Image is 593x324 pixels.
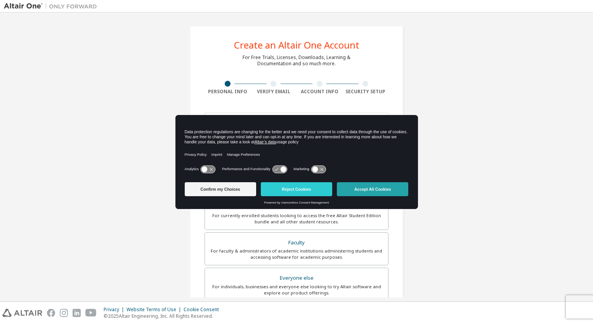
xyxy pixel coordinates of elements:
div: Faculty [210,237,383,248]
img: Altair One [4,2,101,10]
div: Everyone else [210,273,383,284]
div: Privacy [104,307,127,313]
div: Security Setup [343,89,389,95]
div: For Free Trials, Licenses, Downloads, Learning & Documentation and so much more. [243,54,350,67]
p: © 2025 Altair Engineering, Inc. All Rights Reserved. [104,313,224,319]
div: For currently enrolled students looking to access the free Altair Student Edition bundle and all ... [210,213,383,225]
img: facebook.svg [47,309,55,317]
div: Personal Info [205,89,251,95]
div: Verify Email [251,89,297,95]
img: altair_logo.svg [2,309,42,317]
div: For faculty & administrators of academic institutions administering students and accessing softwa... [210,248,383,260]
img: youtube.svg [85,309,97,317]
div: Cookie Consent [184,307,224,313]
div: Create an Altair One Account [234,40,359,50]
div: For individuals, businesses and everyone else looking to try Altair software and explore our prod... [210,284,383,296]
div: Website Terms of Use [127,307,184,313]
div: Account Info [296,89,343,95]
img: linkedin.svg [73,309,81,317]
img: instagram.svg [60,309,68,317]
